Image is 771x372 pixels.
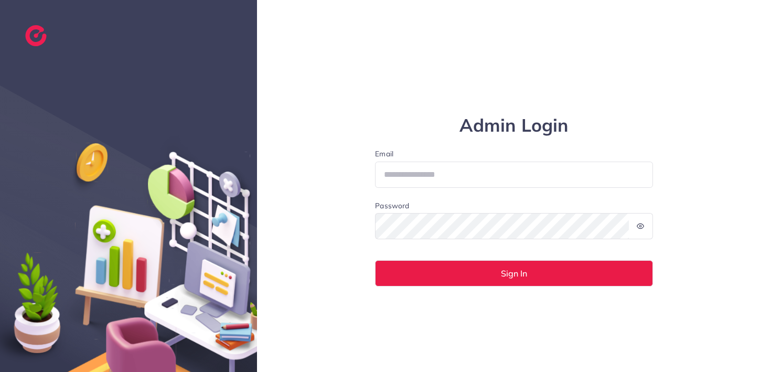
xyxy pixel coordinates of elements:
[501,269,527,278] span: Sign In
[25,25,47,46] img: logo
[375,115,653,136] h1: Admin Login
[375,148,653,159] label: Email
[375,260,653,286] button: Sign In
[375,200,409,211] label: Password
